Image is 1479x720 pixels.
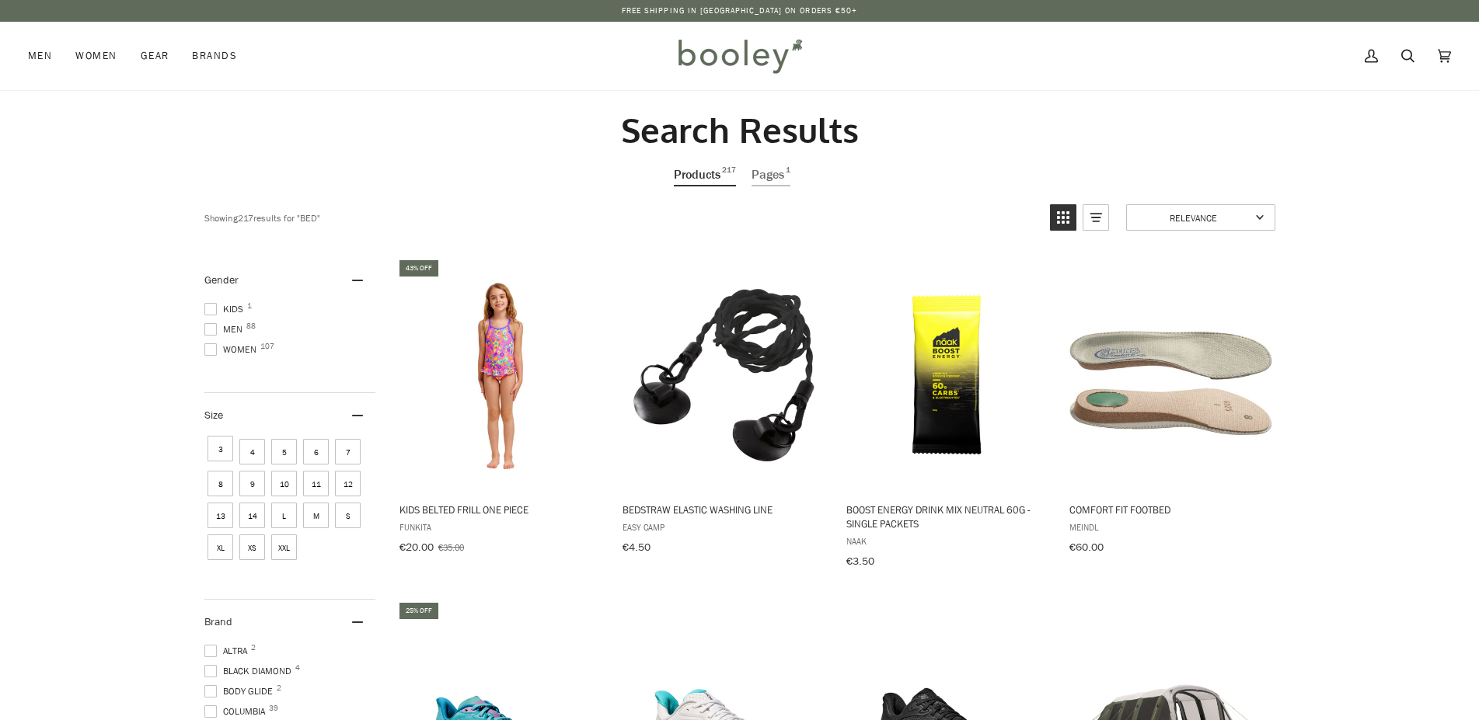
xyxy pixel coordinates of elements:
[1126,204,1275,231] a: Sort options
[620,258,826,559] a: Bedstraw Elastic Washing Line
[204,614,232,629] span: Brand
[271,534,297,560] span: Size: XXL
[129,22,181,90] a: Gear
[204,664,296,678] span: Black Diamond
[204,408,223,423] span: Size
[251,644,256,652] span: 2
[271,471,297,496] span: Size: 10
[303,471,329,496] span: Size: 11
[399,540,433,555] span: €20.00
[399,503,600,517] span: Kids Belted Frill One Piece
[843,271,1049,477] img: Naak Boost Energy Drink Mix 60g - Single Packets Neutral - Booley Galway
[28,22,64,90] a: Men
[1136,210,1251,224] span: Relevance
[269,704,278,712] span: 39
[843,258,1049,573] a: Boost Energy Drink Mix Neutral 60g - Single Packets
[335,503,361,528] span: Size: S
[1069,540,1104,555] span: €60.00
[1067,271,1273,477] img: Comfort Fit Footbed - Booley Galway
[1050,204,1076,231] a: View grid mode
[399,260,438,277] div: 43% off
[1069,520,1271,534] span: Meindl
[786,164,790,185] span: 1
[1067,258,1273,559] a: Comfort Fit Footbed
[208,503,233,528] span: Size: 13
[674,164,736,186] a: View Products Tab
[247,302,252,310] span: 1
[622,5,858,17] p: Free Shipping in [GEOGRAPHIC_DATA] on Orders €50+
[271,439,297,464] span: Size: 5
[846,554,874,569] span: €3.50
[399,520,600,534] span: Funkita
[620,271,826,477] img: Easy Camp Bedstraw Elastic Washing Line - Booley Galway
[208,471,233,496] span: Size: 8
[239,471,265,496] span: Size: 9
[28,48,52,64] span: Men
[623,503,824,517] span: Bedstraw Elastic Washing Line
[141,48,169,64] span: Gear
[75,48,117,64] span: Women
[204,704,270,718] span: Columbia
[239,534,265,560] span: Size: XS
[335,471,361,496] span: Size: 12
[204,684,277,698] span: Body Glide
[260,343,274,350] span: 107
[64,22,128,90] a: Women
[1083,204,1109,231] a: View list mode
[846,503,1047,530] span: Boost Energy Drink Mix Neutral 60g - Single Packets
[396,258,602,559] a: Kids Belted Frill One Piece
[752,164,790,186] a: View Pages Tab
[204,109,1275,151] h2: Search Results
[396,271,602,477] img: Funkita Kids Belted Frill One Piece Flower Bed - Booley Galway
[303,439,329,464] span: Size: 6
[1069,503,1271,517] span: Comfort Fit Footbed
[180,22,249,90] a: Brands
[239,439,265,464] span: Size: 4
[238,210,253,224] b: 217
[204,322,247,336] span: Men
[192,48,237,64] span: Brands
[208,436,233,461] span: Size: 3
[204,273,239,287] span: Gender
[204,204,1038,231] div: Showing results for " "
[671,33,808,78] img: Booley
[271,503,297,528] span: Size: L
[846,534,1047,548] span: Naak
[204,343,261,357] span: Women
[208,534,233,560] span: Size: XL
[239,503,265,528] span: Size: 14
[399,602,438,618] div: 25% off
[722,164,736,185] span: 217
[246,322,256,330] span: 88
[438,541,463,554] span: €35.00
[277,684,281,692] span: 2
[204,302,248,316] span: Kids
[623,520,824,534] span: Easy Camp
[303,503,329,528] span: Size: M
[295,664,300,672] span: 4
[204,644,252,658] span: Altra
[335,439,361,464] span: Size: 7
[623,540,651,555] span: €4.50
